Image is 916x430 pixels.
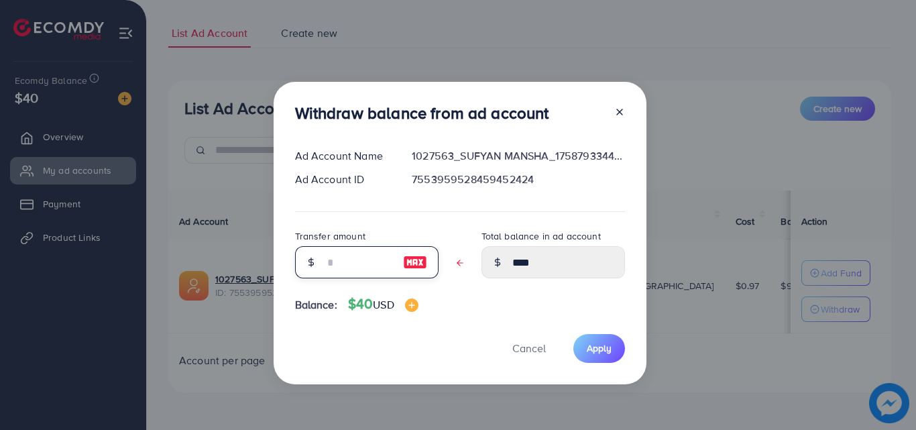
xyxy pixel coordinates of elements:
div: Ad Account Name [284,148,402,164]
span: Balance: [295,297,337,313]
span: Cancel [512,341,546,356]
button: Apply [573,334,625,363]
div: 7553959528459452424 [401,172,635,187]
span: USD [373,297,394,312]
label: Transfer amount [295,229,365,243]
div: 1027563_SUFYAN MANSHA_1758793344377 [401,148,635,164]
span: Apply [587,341,612,355]
div: Ad Account ID [284,172,402,187]
img: image [405,299,418,312]
img: image [403,254,427,270]
h4: $40 [348,296,418,313]
button: Cancel [496,334,563,363]
label: Total balance in ad account [481,229,601,243]
h3: Withdraw balance from ad account [295,103,549,123]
